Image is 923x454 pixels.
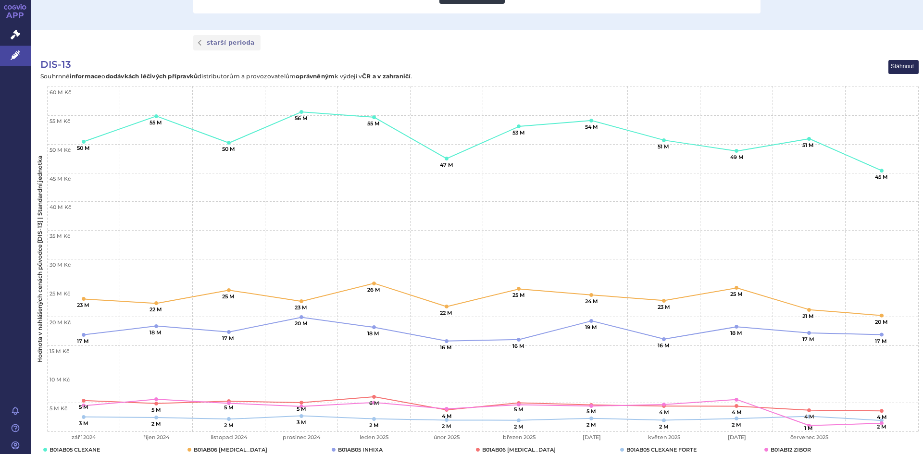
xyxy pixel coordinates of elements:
[222,335,234,342] text: 17 M
[517,418,521,422] path: březen 2025, 1,940,908.00. B01AB05 CLEXANE FORTE.
[154,324,158,328] path: říjen 2024, 18,336,296.00. B01AB05 INHIXA.
[150,306,162,313] text: 22 M
[211,434,248,441] text: listopad 2024
[735,417,738,420] path: červen 2025, 2,228,018.00. B01AB05 CLEXANE FORTE.
[297,419,306,426] text: 3 M
[880,314,884,318] path: srpen 2025, 20,166,814.00. B01AB06 FRAXIPARINE.
[662,337,666,341] path: květen 2025, 16,061,191.00. B01AB05 INHIXA.
[50,319,71,326] text: 20 M Kč
[299,414,303,418] path: prosinec 2024, 2,705,830.00. B01AB05 CLEXANE FORTE.
[730,291,743,297] text: 25 M
[372,395,376,399] path: leden 2025, 6,029,349.00. B01AB06 FRAXIPARINE FORTE.
[517,287,521,291] path: březen 2025, 24,781,983.00. B01AB06 FRAXIPARINE.
[583,434,601,441] text: [DATE]
[227,401,231,405] path: listopad 2024, 4,898,456.00. B01AB12 ZIBOR.
[227,330,231,334] path: listopad 2024, 17,299,371.00. B01AB05 INHIXA.
[659,423,669,430] text: 2 M
[807,408,811,412] path: červenec 2025, 3,692,434.00. B01AB06 FRAXIPARINE FORTE.
[50,405,67,412] text: 5 M Kč
[369,422,379,429] text: 2 M
[367,120,380,127] text: 55 M
[372,282,376,285] path: leden 2025, 25,767,835.00. B01AB06 FRAXIPARINE.
[802,142,814,148] text: 51 M
[77,302,89,308] text: 23 M
[589,417,593,420] path: duben 2025, 2,267,917.00. B01AB05 CLEXANE FORTE.
[732,409,742,416] text: 4 M
[728,434,746,441] text: [DATE]
[194,446,257,454] button: Show B01AB06 FRAXIPARINE
[222,146,235,152] text: 50 M
[151,406,161,413] text: 5 M
[297,405,306,412] text: 5 M
[662,403,666,406] path: květen 2025, 4,685,532.00. B01AB12 ZIBOR.
[875,338,887,344] text: 17 M
[79,420,88,427] text: 3 M
[50,376,70,383] text: 10 M Kč
[151,420,161,427] text: 2 M
[82,399,86,403] path: září 2024, 5,375,224.00. B01AB06 FRAXIPARINE FORTE.
[296,73,335,80] tspan: oprávněným
[367,330,379,337] text: 18 M
[626,446,698,454] button: Show B01AB05 CLEXANE FORTE
[295,304,307,311] text: 23 M
[807,308,811,312] path: červenec 2025, 21,172,816.00. B01AB06 FRAXIPARINE.
[658,304,670,310] text: 23 M
[585,324,597,331] text: 19 M
[442,413,452,419] text: 4 M
[730,330,742,336] text: 18 M
[445,157,449,160] path: únor 2025, 47,449,100.00. B01AB05 CLEXANE.
[512,343,524,349] text: 16 M
[299,315,303,319] path: prosinec 2024, 19,848,073.00. B01AB05 INHIXA.
[659,409,669,416] text: 4 M
[143,434,170,441] text: říjen 2024
[82,333,86,337] path: září 2024, 16,808,505.00. B01AB05 INHIXA.
[589,404,593,408] path: duben 2025, 4,405,537.00. B01AB12 ZIBOR.
[362,73,411,80] tspan: ČR a v zahraničí
[50,446,101,454] button: Show B01AB05 CLEXANE
[880,421,884,425] path: srpen 2025, 1,413,234.00. B01AB12 ZIBOR.
[790,434,828,441] text: červenec 2025
[367,286,380,293] text: 26 M
[880,409,884,413] path: srpen 2025, 3,581,077.00. B01AB06 FRAXIPARINE FORTE.
[224,422,234,429] text: 2 M
[512,292,525,298] text: 25 M
[299,299,303,303] path: prosinec 2024, 22,632,000.00. B01AB06 FRAXIPARINE.
[372,115,376,119] path: leden 2025, 54,652,617.00. B01AB05 CLEXANE.
[224,404,234,411] text: 5 M
[585,298,598,305] text: 24 M
[517,403,521,406] path: březen 2025, 4,642,279.00. B01AB12 ZIBOR.
[735,286,738,290] path: červen 2025, 24,963,987.00. B01AB06 FRAXIPARINE.
[82,415,86,419] path: září 2024, 2,519,492.00. B01AB05 CLEXANE FORTE.
[658,342,670,349] text: 16 M
[154,397,158,401] path: říjen 2024, 5,595,022.00. B01AB12 ZIBOR.
[82,140,86,144] path: září 2024, 50,413,344.00. B01AB05 CLEXANE.
[445,407,449,411] path: únor 2025, 3,928,961.00. B01AB12 ZIBOR.
[589,293,593,297] path: duben 2025, 23,738,274.00. B01AB06 FRAXIPARINE.
[662,299,666,303] path: květen 2025, 22,771,330.00. B01AB06 FRAXIPARINE.
[503,434,536,441] text: březen 2025
[154,402,158,405] path: říjen 2024, 4,863,904.00. B01AB06 FRAXIPARINE FORTE.
[732,421,741,428] text: 2 M
[875,173,888,180] text: 45 M
[658,143,669,150] text: 51 M
[445,339,449,343] path: únor 2025, 15,730,491.00. B01AB05 INHIXA.
[360,434,388,441] text: leden 2025
[369,400,379,406] text: 6 M
[150,119,162,126] text: 55 M
[338,446,383,454] button: Show B01AB05 INHIXA
[150,329,162,336] text: 18 M
[735,325,738,329] path: červen 2025, 18,197,384.00. B01AB05 INHIXA.
[802,313,814,319] text: 21 M
[40,59,71,70] span: DIS-13
[586,421,596,428] text: 2 M
[880,169,884,173] path: srpen 2025, 45,349,756.00. B01AB05 CLEXANE.
[889,61,919,74] button: View chart menu, DIS-13
[82,297,86,301] path: září 2024, 23,025,553.00. B01AB06 FRAXIPARINE.
[877,423,886,430] text: 2 M
[193,35,261,50] a: starší perioda
[586,408,596,415] text: 5 M
[880,333,884,337] path: srpen 2025, 16,833,085.00. B01AB05 INHIXA.
[589,119,593,123] path: duben 2025, 54,077,800.00. B01AB05 CLEXANE.
[40,73,412,80] text: Souhrnné o distributorům a provozovatelům k výdeji v .
[72,434,96,441] text: září 2024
